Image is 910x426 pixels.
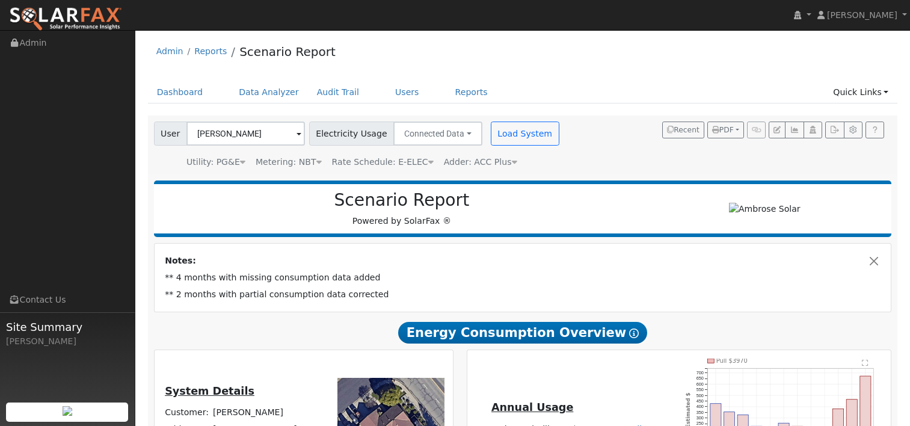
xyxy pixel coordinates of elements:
a: Data Analyzer [230,81,308,103]
a: Dashboard [148,81,212,103]
input: Select a User [186,122,305,146]
button: Load System [491,122,559,146]
strong: Notes: [165,256,196,265]
a: Admin [156,46,183,56]
text:  [862,359,868,366]
span: Site Summary [6,319,129,335]
a: Reports [446,81,497,103]
button: Multi-Series Graph [785,122,804,138]
div: Powered by SolarFax ® [160,190,644,227]
text: 500 [696,392,703,398]
button: Recent [662,122,704,138]
a: Help Link [865,122,884,138]
td: ** 2 months with partial consumption data corrected [163,286,883,303]
span: PDF [712,126,734,134]
a: Scenario Report [239,45,336,59]
a: Audit Trail [308,81,368,103]
a: Reports [194,46,227,56]
button: Export Interval Data [825,122,844,138]
text: 450 [696,398,703,404]
text: 300 [696,415,703,421]
div: Metering: NBT [256,156,322,168]
td: [PERSON_NAME] [211,404,322,421]
div: Utility: PG&E [186,156,245,168]
button: Edit User [769,122,785,138]
span: Electricity Usage [309,122,394,146]
button: Connected Data [393,122,482,146]
span: Energy Consumption Overview [398,322,647,344]
u: Annual Usage [491,401,573,413]
a: Users [386,81,428,103]
text: 250 [696,421,703,426]
img: SolarFax [9,7,122,32]
button: Close [868,255,881,267]
span: User [154,122,187,146]
img: retrieve [63,406,72,416]
text: 600 [696,381,703,386]
span: Alias: HE1 [332,157,434,167]
img: Ambrose Solar [729,203,801,215]
i: Show Help [629,329,639,338]
span: [PERSON_NAME] [827,10,897,20]
button: Login As [804,122,822,138]
text: 700 [696,370,703,375]
text: 650 [696,375,703,381]
text: 350 [696,409,703,415]
div: Adder: ACC Plus [444,156,517,168]
text: Pull $3970 [716,357,748,364]
button: Settings [844,122,862,138]
text: 550 [696,387,703,392]
a: Quick Links [824,81,897,103]
td: ** 4 months with missing consumption data added [163,270,883,286]
td: Customer: [163,404,211,421]
button: PDF [707,122,744,138]
div: [PERSON_NAME] [6,335,129,348]
text: 400 [696,404,703,409]
u: System Details [165,385,254,397]
h2: Scenario Report [166,190,638,211]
